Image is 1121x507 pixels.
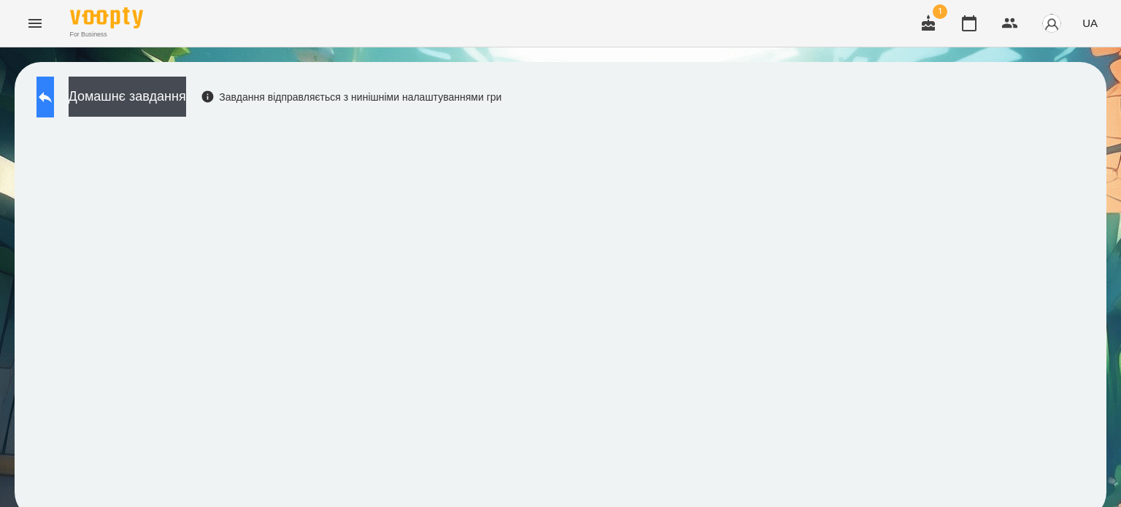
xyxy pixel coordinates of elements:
[1076,9,1103,36] button: UA
[70,7,143,28] img: Voopty Logo
[1041,13,1062,34] img: avatar_s.png
[201,90,502,104] div: Завдання відправляється з нинішніми налаштуваннями гри
[70,30,143,39] span: For Business
[69,77,186,117] button: Домашнє завдання
[1082,15,1098,31] span: UA
[933,4,947,19] span: 1
[18,6,53,41] button: Menu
